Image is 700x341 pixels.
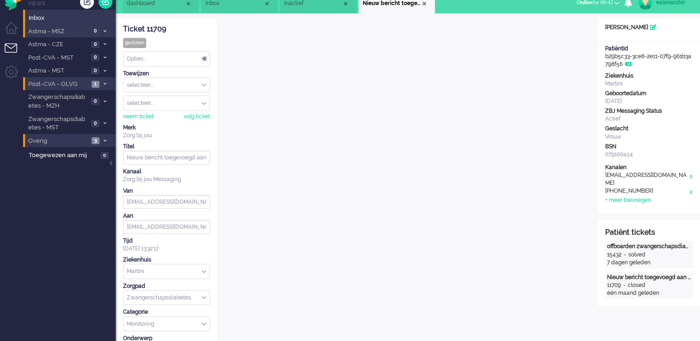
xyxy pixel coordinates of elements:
div: volg ticket [184,113,210,121]
div: b29b5c33-3ce8-2e11-07f9-961b3a798f56 [598,45,700,68]
span: 0 [91,28,99,35]
body: Rich Text Area. Press ALT-0 for help. [4,4,364,20]
span: 1 [92,81,99,88]
div: [EMAIL_ADDRESS][DOMAIN_NAME] [605,171,688,187]
div: Ziekenhuis [605,72,693,80]
div: Actief [605,115,693,123]
div: x [688,187,693,196]
div: Zorg bij jou Messaging [123,176,210,183]
div: Nieuw bericht toegevoegd aan gesprek [607,274,691,281]
div: Van [123,187,210,195]
div: Ziekenhuis [123,256,210,264]
div: [PHONE_NUMBER] [605,187,688,196]
div: 11709 [607,281,621,289]
span: 0 [91,41,99,48]
div: Geboortedatum [605,90,693,97]
div: Ticket 11709 [123,24,210,35]
div: Martini [605,80,693,88]
div: 7 dagen geleden [607,259,691,267]
span: Zwangerschapsdiabetes - MST [27,115,88,132]
div: Assign User [123,96,210,111]
span: Inbox [29,14,116,23]
div: Zorgpad [123,282,210,290]
span: 0 [100,152,109,159]
div: - [621,281,628,289]
div: Kanalen [605,164,693,171]
span: Overig [27,137,89,146]
div: Patiënt tickets [605,227,693,238]
li: Dashboard menu [5,22,25,43]
div: één maand geleden [607,289,691,297]
div: Geslacht [605,125,693,133]
div: Kanaal [123,168,210,176]
div: Assign Group [123,78,210,93]
span: Astma - CZE [27,40,88,49]
span: Post-CVA - OLVG [27,80,89,89]
span: 0 [91,54,99,61]
div: Categorie [123,308,210,316]
div: + meer toevoegen [605,196,651,204]
div: 079100454 [605,151,693,158]
span: Zwangerschapsdiabetes - MZH [27,93,88,110]
div: ZBJ Messaging Status [605,107,693,115]
div: x [688,171,693,187]
div: [PERSON_NAME] [598,24,700,31]
div: - [621,251,628,259]
a: Inbox [27,12,116,23]
div: Tijd [123,237,210,245]
div: 15432 [607,251,621,259]
div: Toewijzen [123,70,210,78]
div: offboarden zwangerschapsdiabetes [607,243,691,250]
div: [DATE] [605,97,693,105]
div: BSN [605,143,693,151]
div: closed [628,281,645,289]
span: Toegewezen aan mij [29,151,98,160]
div: gesloten [123,38,146,48]
span: 0 [91,67,99,74]
span: 0 [91,120,99,127]
li: Tickets menu [5,43,25,64]
div: solved [628,251,645,259]
a: Toegewezen aan mij 0 [27,150,116,160]
span: Post-CVA - MST [27,54,88,62]
span: 0 [91,98,99,105]
span: 3 [92,137,99,144]
div: Titel [123,143,210,151]
div: Merk [123,124,210,132]
span: Astma - MSZ [27,27,88,36]
div: Zorg bij jou [123,132,210,140]
div: Aan [123,212,210,220]
div: PatiëntId [605,45,693,53]
div: neem ticket [123,113,154,121]
div: [DATE] 13:32:17 [123,237,210,253]
li: Admin menu [5,65,25,86]
span: Astma - MST [27,67,88,75]
div: Vrouw [605,133,693,141]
